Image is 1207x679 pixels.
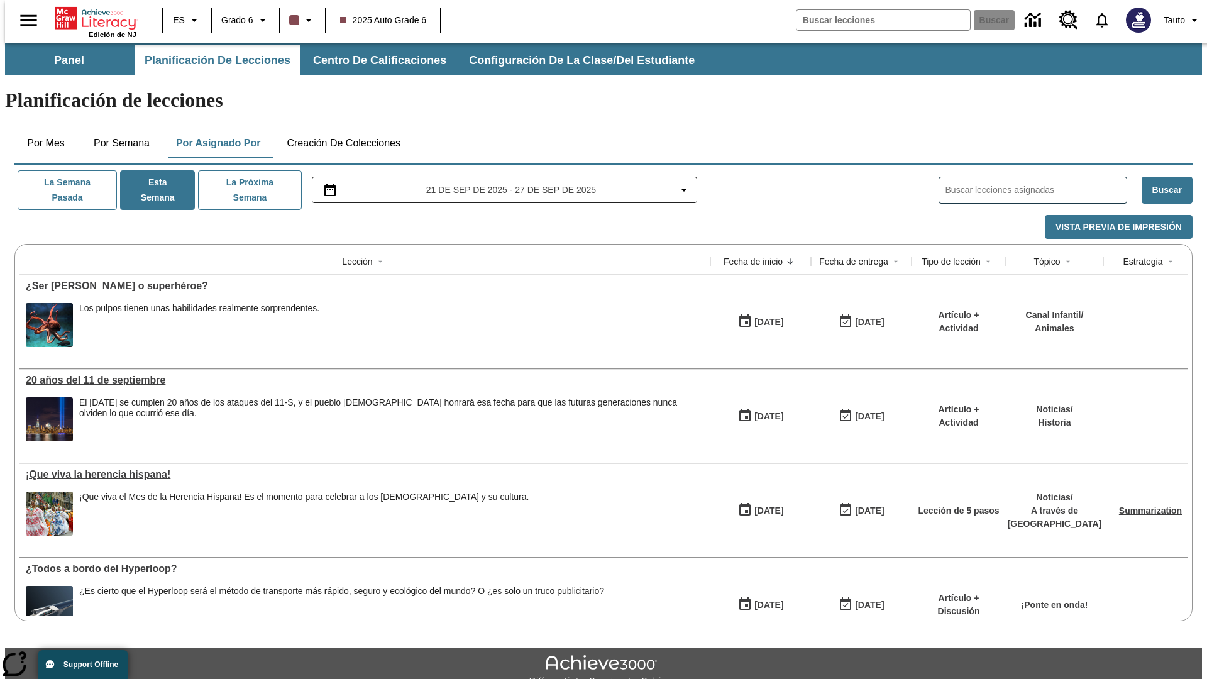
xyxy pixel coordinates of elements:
[1026,309,1084,322] p: Canal Infantil /
[888,254,903,269] button: Sort
[120,170,195,210] button: Esta semana
[303,45,456,75] button: Centro de calificaciones
[834,310,888,334] button: 09/24/25: Último día en que podrá accederse la lección
[26,563,704,575] a: ¿Todos a bordo del Hyperloop?, Lecciones
[834,593,888,617] button: 06/30/26: Último día en que podrá accederse la lección
[1017,3,1052,38] a: Centro de información
[945,181,1127,199] input: Buscar lecciones asignadas
[26,280,704,292] div: ¿Ser marino o superhéroe?
[1086,4,1118,36] a: Notificaciones
[26,586,73,630] img: Representación artística del vehículo Hyperloop TT entrando en un túnel
[10,2,47,39] button: Abrir el menú lateral
[754,409,783,424] div: [DATE]
[1142,177,1193,204] button: Buscar
[1022,599,1088,612] p: ¡Ponte en onda!
[79,586,604,597] div: ¿Es cierto que el Hyperloop será el método de transporte más rápido, seguro y ecológico del mundo...
[918,403,1000,429] p: Artículo + Actividad
[277,128,411,158] button: Creación de colecciones
[1045,215,1193,240] button: Vista previa de impresión
[38,650,128,679] button: Support Offline
[783,254,798,269] button: Sort
[1126,8,1151,33] img: Avatar
[26,303,73,347] img: Un pulpo está nadando con peces en un segundo plano
[313,53,446,68] span: Centro de calificaciones
[5,43,1202,75] div: Subbarra de navegación
[734,499,788,522] button: 09/15/25: Primer día en que estuvo disponible la lección
[855,409,884,424] div: [DATE]
[1164,14,1185,27] span: Tauto
[734,404,788,428] button: 09/23/25: Primer día en que estuvo disponible la lección
[79,586,604,630] div: ¿Es cierto que el Hyperloop será el método de transporte más rápido, seguro y ecológico del mundo...
[79,303,319,314] div: Los pulpos tienen unas habilidades realmente sorprendentes.
[79,492,529,536] div: ¡Que viva el Mes de la Herencia Hispana! Es el momento para celebrar a los hispanoamericanos y su...
[173,14,185,27] span: ES
[1008,504,1102,531] p: A través de [GEOGRAPHIC_DATA]
[79,397,704,419] div: El [DATE] se cumplen 20 años de los ataques del 11-S, y el pueblo [DEMOGRAPHIC_DATA] honrará esa ...
[342,255,372,268] div: Lección
[145,53,290,68] span: Planificación de lecciones
[1033,255,1060,268] div: Tópico
[734,593,788,617] button: 07/21/25: Primer día en que estuvo disponible la lección
[26,469,704,480] div: ¡Que viva la herencia hispana!
[221,14,253,27] span: Grado 6
[1123,255,1162,268] div: Estrategia
[84,128,160,158] button: Por semana
[6,45,132,75] button: Panel
[26,492,73,536] img: dos filas de mujeres hispanas en un desfile que celebra la cultura hispana. Las mujeres lucen col...
[55,4,136,38] div: Portada
[284,9,321,31] button: El color de la clase es café oscuro. Cambiar el color de la clase.
[855,503,884,519] div: [DATE]
[79,492,529,502] div: ¡Que viva el Mes de la Herencia Hispana! Es el momento para celebrar a los [DEMOGRAPHIC_DATA] y s...
[834,499,888,522] button: 09/21/25: Último día en que podrá accederse la lección
[724,255,783,268] div: Fecha de inicio
[754,503,783,519] div: [DATE]
[1118,4,1159,36] button: Escoja un nuevo avatar
[1036,416,1072,429] p: Historia
[918,592,1000,618] p: Artículo + Discusión
[26,397,73,441] img: Tributo con luces en la ciudad de Nueva York desde el Parque Estatal Liberty (Nueva Jersey)
[426,184,596,197] span: 21 de sep de 2025 - 27 de sep de 2025
[14,128,77,158] button: Por mes
[5,45,706,75] div: Subbarra de navegación
[89,31,136,38] span: Edición de NJ
[55,6,136,31] a: Portada
[54,53,84,68] span: Panel
[340,14,427,27] span: 2025 Auto Grade 6
[26,375,704,386] a: 20 años del 11 de septiembre, Lecciones
[459,45,705,75] button: Configuración de la clase/del estudiante
[855,314,884,330] div: [DATE]
[1052,3,1086,37] a: Centro de recursos, Se abrirá en una pestaña nueva.
[317,182,692,197] button: Seleccione el intervalo de fechas opción del menú
[1008,491,1102,504] p: Noticias /
[1061,254,1076,269] button: Sort
[819,255,888,268] div: Fecha de entrega
[5,89,1202,112] h1: Planificación de lecciones
[834,404,888,428] button: 09/23/25: Último día en que podrá accederse la lección
[373,254,388,269] button: Sort
[922,255,981,268] div: Tipo de lección
[198,170,301,210] button: La próxima semana
[1163,254,1178,269] button: Sort
[1026,322,1084,335] p: Animales
[63,660,118,669] span: Support Offline
[18,170,117,210] button: La semana pasada
[918,309,1000,335] p: Artículo + Actividad
[79,397,704,441] div: El 11 de septiembre de 2021 se cumplen 20 años de los ataques del 11-S, y el pueblo estadounidens...
[1159,9,1207,31] button: Perfil/Configuración
[676,182,692,197] svg: Collapse Date Range Filter
[1119,505,1182,516] a: Summarization
[855,597,884,613] div: [DATE]
[734,310,788,334] button: 09/24/25: Primer día en que estuvo disponible la lección
[754,314,783,330] div: [DATE]
[754,597,783,613] div: [DATE]
[26,469,704,480] a: ¡Que viva la herencia hispana!, Lecciones
[216,9,275,31] button: Grado: Grado 6, Elige un grado
[135,45,300,75] button: Planificación de lecciones
[79,303,319,347] div: Los pulpos tienen unas habilidades realmente sorprendentes.
[796,10,970,30] input: Buscar campo
[26,375,704,386] div: 20 años del 11 de septiembre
